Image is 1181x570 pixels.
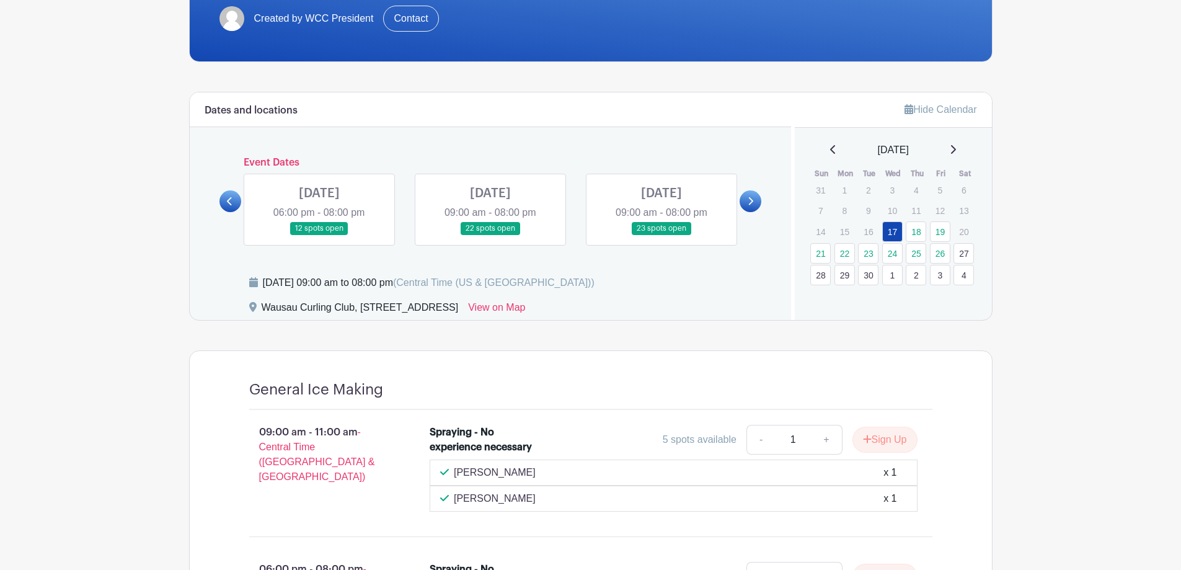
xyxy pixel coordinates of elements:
[882,180,903,200] p: 3
[857,167,882,180] th: Tue
[834,243,855,264] a: 22
[810,222,831,241] p: 14
[882,243,903,264] a: 24
[906,265,926,285] a: 2
[810,201,831,220] p: 7
[383,6,438,32] a: Contact
[883,465,896,480] div: x 1
[906,201,926,220] p: 11
[834,265,855,285] a: 29
[953,180,974,200] p: 6
[852,427,918,453] button: Sign Up
[953,265,974,285] a: 4
[262,300,459,320] div: Wausau Curling Club, [STREET_ADDRESS]
[430,425,537,455] div: Spraying - No experience necessary
[219,6,244,31] img: default-ce2991bfa6775e67f084385cd625a349d9dcbb7a52a09fb2fda1e96e2d18dcdb.png
[953,222,974,241] p: 20
[810,243,831,264] a: 21
[393,277,595,288] span: (Central Time (US & [GEOGRAPHIC_DATA]))
[953,167,977,180] th: Sat
[834,180,855,200] p: 1
[810,265,831,285] a: 28
[454,491,536,506] p: [PERSON_NAME]
[905,167,929,180] th: Thu
[930,180,950,200] p: 5
[929,167,953,180] th: Fri
[811,425,842,455] a: +
[930,221,950,242] a: 19
[882,221,903,242] a: 17
[254,11,374,26] span: Created by WCC President
[882,265,903,285] a: 1
[930,243,950,264] a: 26
[858,243,878,264] a: 23
[882,167,906,180] th: Wed
[953,201,974,220] p: 13
[858,201,878,220] p: 9
[454,465,536,480] p: [PERSON_NAME]
[882,201,903,220] p: 10
[883,491,896,506] div: x 1
[858,265,878,285] a: 30
[858,222,878,241] p: 16
[906,221,926,242] a: 18
[905,104,976,115] a: Hide Calendar
[746,425,775,455] a: -
[810,180,831,200] p: 31
[906,180,926,200] p: 4
[834,201,855,220] p: 8
[906,243,926,264] a: 25
[834,222,855,241] p: 15
[205,105,298,117] h6: Dates and locations
[229,420,410,489] p: 09:00 am - 11:00 am
[249,381,383,399] h4: General Ice Making
[663,432,736,447] div: 5 spots available
[930,201,950,220] p: 12
[241,157,740,169] h6: Event Dates
[878,143,909,158] span: [DATE]
[930,265,950,285] a: 3
[834,167,858,180] th: Mon
[858,180,878,200] p: 2
[263,275,595,290] div: [DATE] 09:00 am to 08:00 pm
[810,167,834,180] th: Sun
[953,243,974,264] a: 27
[468,300,525,320] a: View on Map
